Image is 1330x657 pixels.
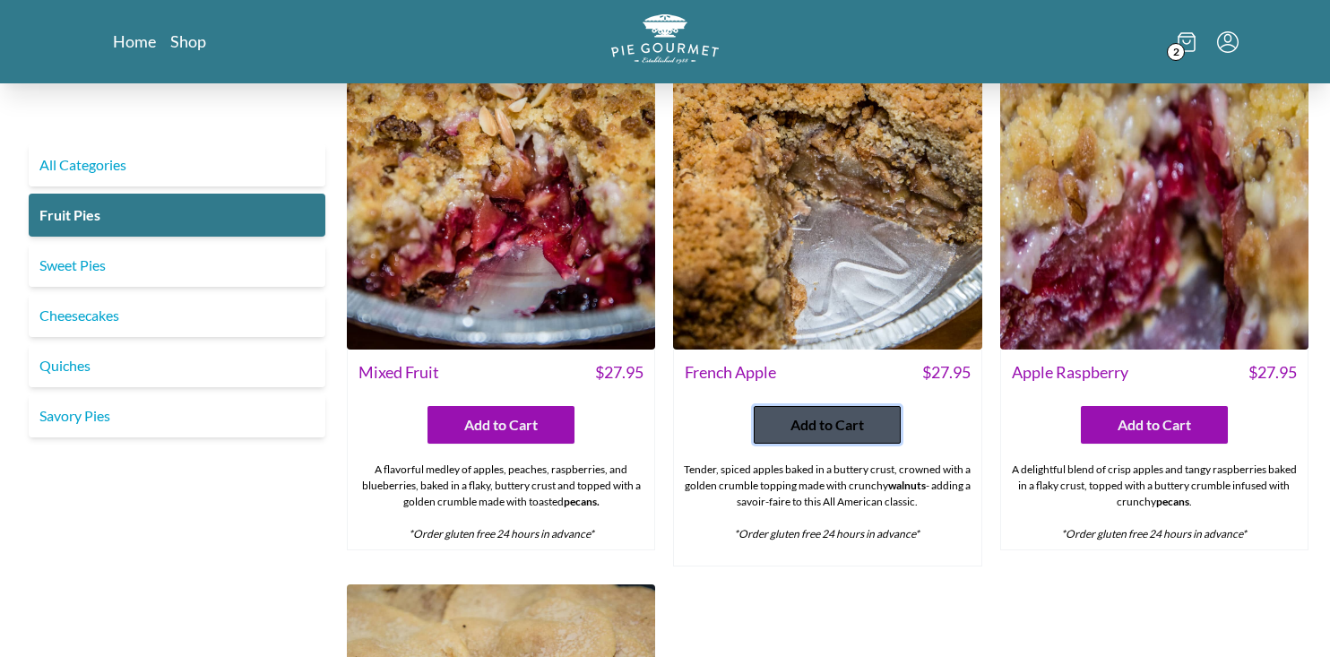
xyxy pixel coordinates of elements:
a: All Categories [29,143,325,186]
span: $ 27.95 [595,360,643,385]
span: Mixed Fruit [358,360,439,385]
img: logo [611,14,719,64]
button: Add to Cart [1081,406,1228,444]
em: *Order gluten free 24 hours in advance* [1061,527,1247,540]
span: Add to Cart [1118,414,1191,436]
button: Add to Cart [754,406,901,444]
a: Fruit Pies [29,194,325,237]
span: Add to Cart [464,414,538,436]
span: $ 27.95 [922,360,971,385]
a: Savory Pies [29,394,325,437]
a: Cheesecakes [29,294,325,337]
a: Shop [170,30,206,52]
img: Apple Raspberry [1000,41,1308,350]
button: Add to Cart [427,406,574,444]
a: Home [113,30,156,52]
em: *Order gluten free 24 hours in advance* [734,527,920,540]
div: A delightful blend of crisp apples and tangy raspberries baked in a flaky crust, topped with a bu... [1001,454,1308,549]
div: Tender, spiced apples baked in a buttery crust, crowned with a golden crumble topping made with c... [674,454,980,566]
span: $ 27.95 [1248,360,1297,385]
div: A flavorful medley of apples, peaches, raspberries, and blueberries, baked in a flaky, buttery cr... [348,454,654,549]
a: Logo [611,14,719,69]
span: Add to Cart [790,414,864,436]
span: Apple Raspberry [1012,360,1128,385]
a: Sweet Pies [29,244,325,287]
strong: pecans. [564,495,600,508]
em: *Order gluten free 24 hours in advance* [409,527,594,540]
img: French Apple [673,41,981,350]
strong: pecans [1156,495,1189,508]
strong: walnuts [888,479,926,492]
button: Menu [1217,31,1239,53]
span: 2 [1167,43,1185,61]
a: Quiches [29,344,325,387]
span: French Apple [685,360,776,385]
img: Mixed Fruit [347,41,655,350]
